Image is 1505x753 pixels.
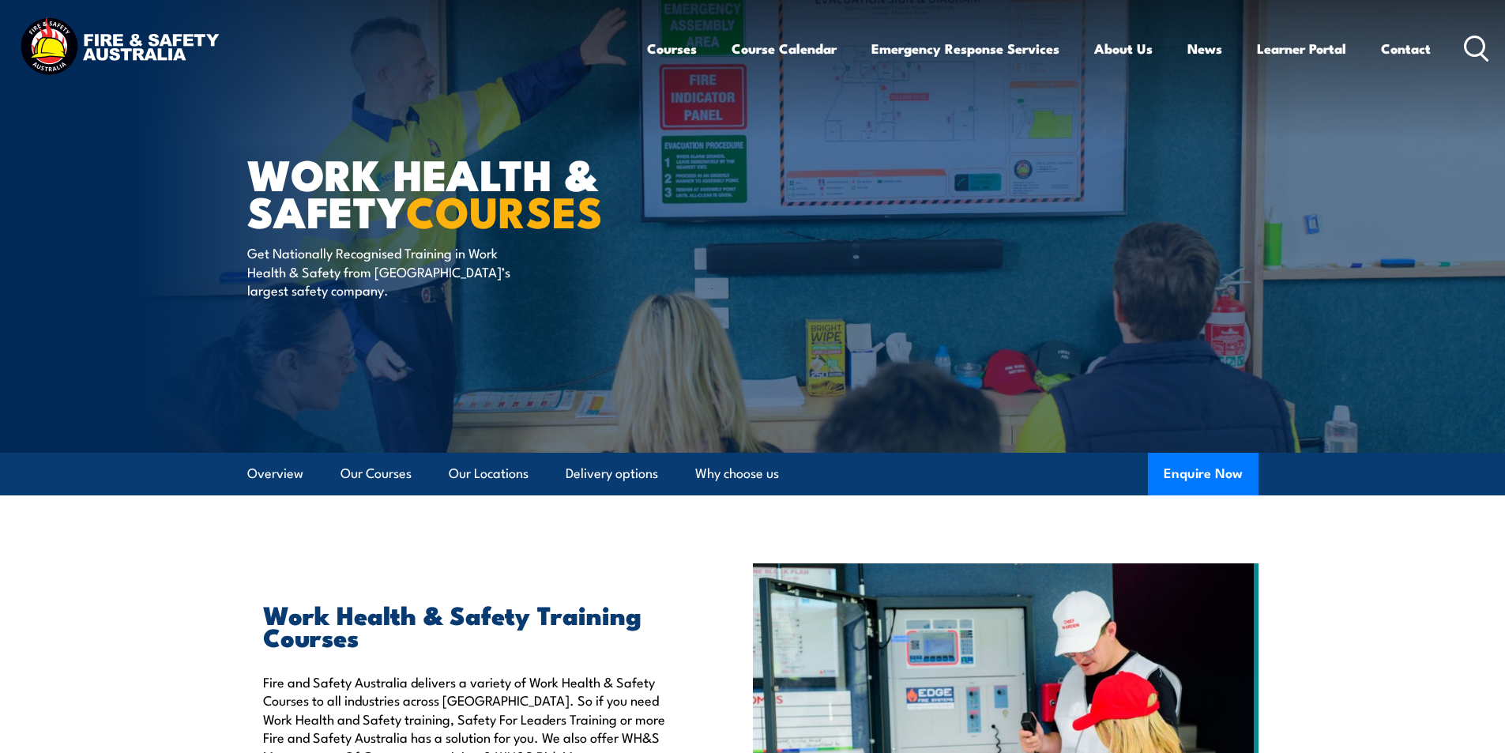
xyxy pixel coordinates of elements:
[247,453,303,495] a: Overview
[566,453,658,495] a: Delivery options
[263,603,680,647] h2: Work Health & Safety Training Courses
[1094,28,1153,70] a: About Us
[732,28,837,70] a: Course Calendar
[341,453,412,495] a: Our Courses
[695,453,779,495] a: Why choose us
[247,243,536,299] p: Get Nationally Recognised Training in Work Health & Safety from [GEOGRAPHIC_DATA]’s largest safet...
[1257,28,1346,70] a: Learner Portal
[406,177,603,243] strong: COURSES
[871,28,1059,70] a: Emergency Response Services
[449,453,529,495] a: Our Locations
[1187,28,1222,70] a: News
[1381,28,1431,70] a: Contact
[247,155,638,228] h1: Work Health & Safety
[647,28,697,70] a: Courses
[1148,453,1259,495] button: Enquire Now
